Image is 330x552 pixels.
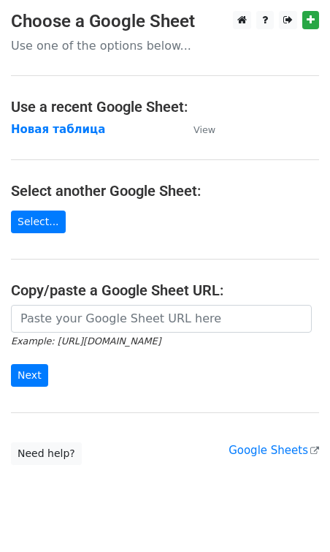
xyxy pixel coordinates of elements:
a: Need help? [11,442,82,465]
p: Use one of the options below... [11,38,319,53]
input: Next [11,364,48,387]
h4: Copy/paste a Google Sheet URL: [11,281,319,299]
a: Select... [11,211,66,233]
h4: Use a recent Google Sheet: [11,98,319,116]
h4: Select another Google Sheet: [11,182,319,200]
a: View [179,123,215,136]
h3: Choose a Google Sheet [11,11,319,32]
a: Новая таблица [11,123,105,136]
small: View [193,124,215,135]
a: Google Sheets [229,444,319,457]
small: Example: [URL][DOMAIN_NAME] [11,336,161,347]
input: Paste your Google Sheet URL here [11,305,312,333]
